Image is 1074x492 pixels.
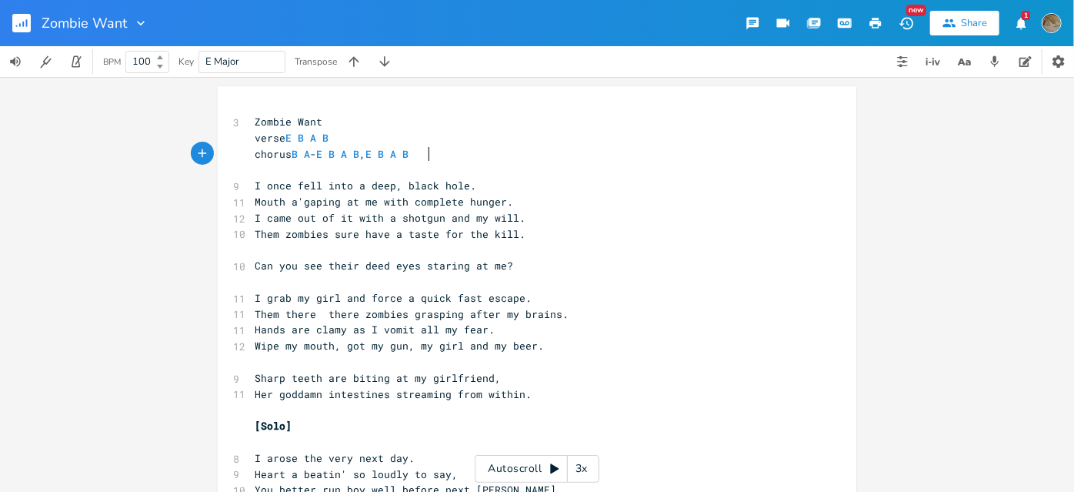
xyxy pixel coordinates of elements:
div: Key [178,57,194,66]
span: Her goddamn intestines streaming from within. [255,387,532,401]
button: Share [930,11,999,35]
div: Autoscroll [475,455,599,483]
span: Mouth a'gaping at me with complete hunger. [255,195,513,209]
span: Wipe my mouth, got my gun, my girl and my beer. [255,339,544,353]
span: Zombie Want [42,16,127,30]
div: BPM [103,58,121,66]
span: B [292,147,298,161]
button: New [891,9,922,37]
div: New [906,5,926,16]
span: B [402,147,409,161]
img: dustindegase [1042,13,1062,33]
span: B [322,131,329,145]
span: I arose the very next day. [255,451,415,465]
span: I came out of it with a shotgun and my will. [255,211,525,225]
span: [Solo] [255,419,292,433]
span: Them zombies sure have a taste for the kill. [255,227,525,241]
span: E [365,147,372,161]
span: A [390,147,396,161]
span: E [316,147,322,161]
span: chorus - , [255,147,415,161]
span: B [353,147,359,161]
button: 1 [1006,9,1036,37]
span: Sharp teeth are biting at my girlfriend, [255,371,501,385]
span: B [329,147,335,161]
span: Hands are clamy as I vomit all my fear. [255,323,495,336]
span: B [378,147,384,161]
span: B [298,131,304,145]
span: Them there there zombies grasping after my brains. [255,307,569,321]
div: 3x [568,455,595,483]
span: A [310,131,316,145]
span: Can you see their deed eyes staring at me? [255,259,513,273]
span: Heart a beatin' so loudly to say, [255,467,458,481]
span: A [341,147,347,161]
div: Share [961,16,987,30]
span: I grab my girl and force a quick fast escape. [255,291,532,305]
div: Transpose [295,57,337,66]
span: Zombie Want [255,115,322,129]
span: E Major [205,55,239,69]
span: I once fell into a deep, black hole. [255,179,476,192]
span: verse [255,131,329,145]
div: 1 [1022,11,1030,20]
span: E [285,131,292,145]
span: A [304,147,310,161]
